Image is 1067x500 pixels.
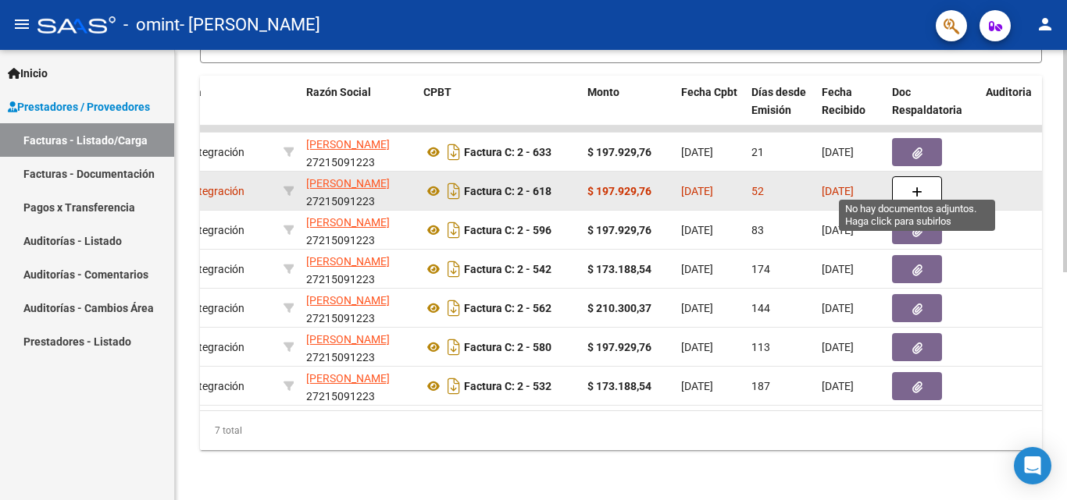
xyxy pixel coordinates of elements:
[306,331,411,363] div: 27215091223
[681,146,713,158] span: [DATE]
[1036,15,1055,34] mat-icon: person
[178,380,244,392] span: Integración
[444,374,464,399] i: Descargar documento
[675,76,745,144] datatable-header-cell: Fecha Cpbt
[306,216,390,229] span: [PERSON_NAME]
[464,224,551,236] strong: Factura C: 2 - 596
[822,380,854,392] span: [DATE]
[681,380,713,392] span: [DATE]
[306,292,411,324] div: 27215091223
[423,86,451,98] span: CPBT
[178,185,244,197] span: Integración
[444,296,464,321] i: Descargar documento
[822,86,865,116] span: Fecha Recibido
[822,341,854,353] span: [DATE]
[681,86,737,98] span: Fecha Cpbt
[681,341,713,353] span: [DATE]
[306,177,390,190] span: [PERSON_NAME]
[12,15,31,34] mat-icon: menu
[123,8,180,42] span: - omint
[464,341,551,353] strong: Factura C: 2 - 580
[180,8,320,42] span: - [PERSON_NAME]
[822,224,854,236] span: [DATE]
[464,302,551,314] strong: Factura C: 2 - 562
[587,224,651,236] strong: $ 197.929,76
[464,146,551,158] strong: Factura C: 2 - 633
[464,263,551,275] strong: Factura C: 2 - 542
[306,253,411,285] div: 27215091223
[178,341,244,353] span: Integración
[751,86,806,116] span: Días desde Emisión
[306,372,390,385] span: [PERSON_NAME]
[172,76,277,144] datatable-header-cell: Area
[306,294,390,307] span: [PERSON_NAME]
[751,263,770,275] span: 174
[178,146,244,158] span: Integración
[815,76,886,144] datatable-header-cell: Fecha Recibido
[300,76,417,144] datatable-header-cell: Razón Social
[444,257,464,282] i: Descargar documento
[681,185,713,197] span: [DATE]
[886,76,980,144] datatable-header-cell: Doc Respaldatoria
[178,224,244,236] span: Integración
[751,224,764,236] span: 83
[178,302,244,314] span: Integración
[681,224,713,236] span: [DATE]
[444,140,464,165] i: Descargar documento
[822,263,854,275] span: [DATE]
[417,76,581,144] datatable-header-cell: CPBT
[751,185,764,197] span: 52
[681,302,713,314] span: [DATE]
[892,86,962,116] span: Doc Respaldatoria
[587,380,651,392] strong: $ 173.188,54
[306,255,390,268] span: [PERSON_NAME]
[587,185,651,197] strong: $ 197.929,76
[986,86,1032,98] span: Auditoria
[444,179,464,204] i: Descargar documento
[587,146,651,158] strong: $ 197.929,76
[464,380,551,392] strong: Factura C: 2 - 532
[306,175,411,207] div: 27215091223
[751,302,770,314] span: 144
[745,76,815,144] datatable-header-cell: Días desde Emisión
[587,86,619,98] span: Monto
[822,146,854,158] span: [DATE]
[581,76,675,144] datatable-header-cell: Monto
[1014,447,1051,484] div: Open Intercom Messenger
[980,76,1054,144] datatable-header-cell: Auditoria
[306,136,411,168] div: 27215091223
[587,263,651,275] strong: $ 173.188,54
[306,370,411,402] div: 27215091223
[587,302,651,314] strong: $ 210.300,37
[822,302,854,314] span: [DATE]
[681,263,713,275] span: [DATE]
[306,138,390,151] span: [PERSON_NAME]
[822,185,854,197] span: [DATE]
[178,263,244,275] span: Integración
[200,411,1042,450] div: 7 total
[587,341,651,353] strong: $ 197.929,76
[8,65,48,82] span: Inicio
[444,218,464,243] i: Descargar documento
[306,214,411,246] div: 27215091223
[751,341,770,353] span: 113
[306,333,390,346] span: [PERSON_NAME]
[444,335,464,360] i: Descargar documento
[751,146,764,158] span: 21
[306,86,371,98] span: Razón Social
[464,185,551,197] strong: Factura C: 2 - 618
[751,380,770,392] span: 187
[8,98,150,115] span: Prestadores / Proveedores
